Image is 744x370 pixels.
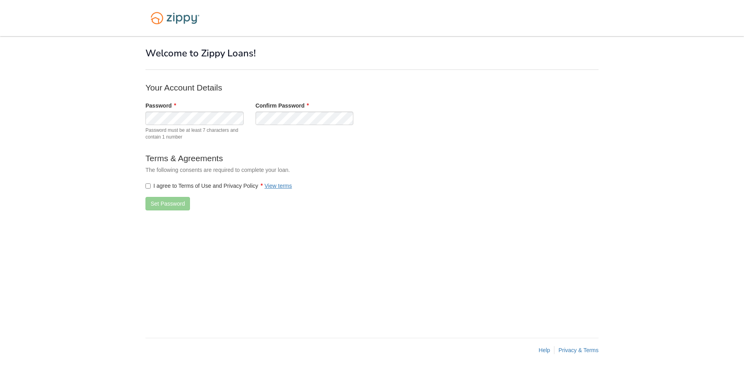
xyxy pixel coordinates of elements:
[145,127,244,141] span: Password must be at least 7 characters and contain 1 number
[145,197,190,210] button: Set Password
[145,82,463,93] p: Your Account Details
[145,166,463,174] p: The following consents are required to complete your loan.
[145,182,292,190] label: I agree to Terms of Use and Privacy Policy
[256,112,354,125] input: Verify Password
[539,347,550,353] a: Help
[145,183,151,189] input: I agree to Terms of Use and Privacy PolicyView terms
[145,152,463,164] p: Terms & Agreements
[558,347,599,353] a: Privacy & Terms
[145,102,176,110] label: Password
[145,48,599,58] h1: Welcome to Zippy Loans!
[256,102,309,110] label: Confirm Password
[145,8,205,28] img: Logo
[265,183,292,189] a: View terms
